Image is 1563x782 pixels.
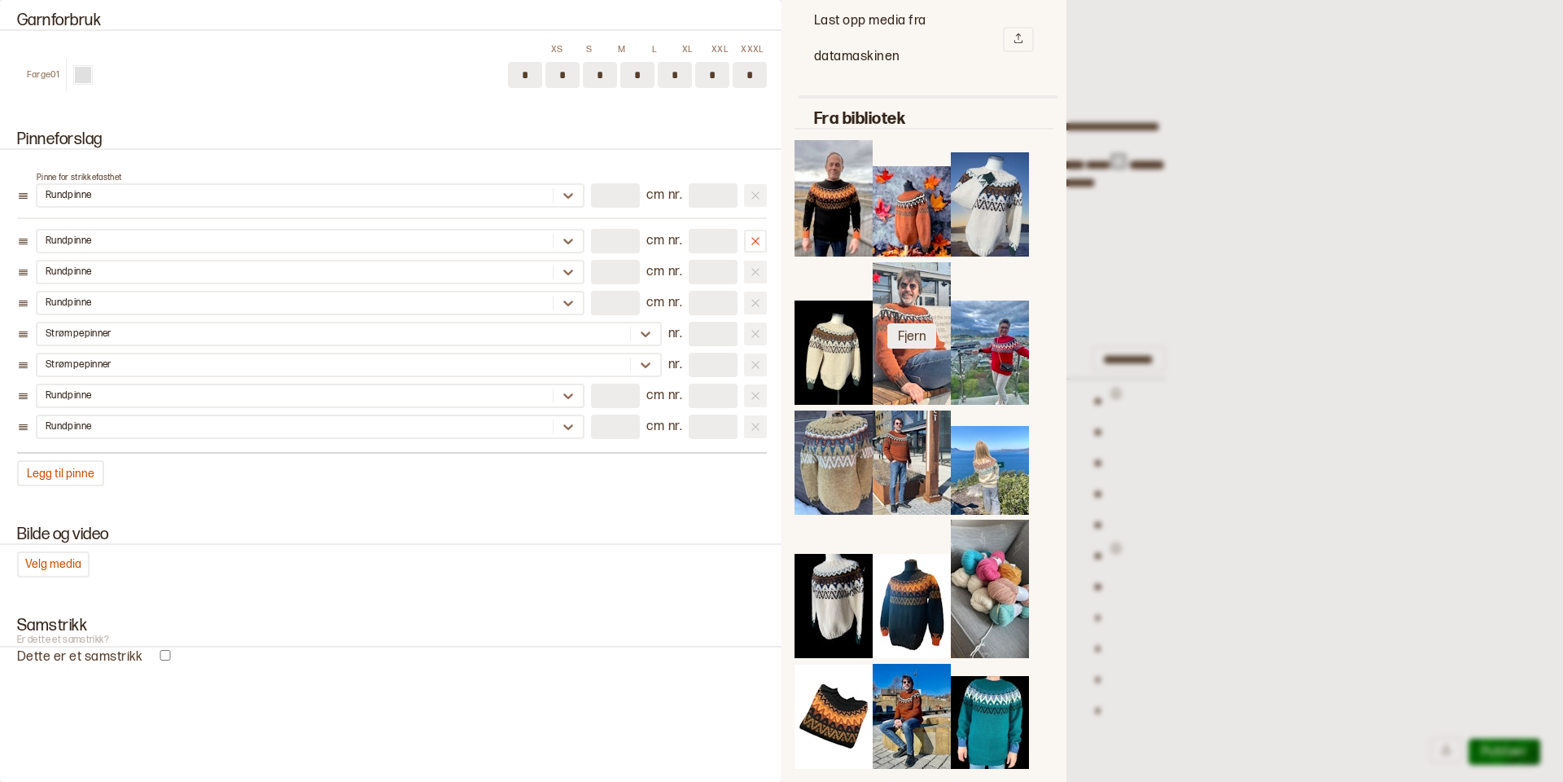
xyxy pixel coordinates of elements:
[17,183,767,208] div: Rundpinnecmnr.
[951,676,1029,769] img: ee81db86-aabe-4f7b-ad69-3da06e12775c
[17,322,767,346] div: Strømpepinnernr.
[46,297,91,310] div: Rundpinne
[795,411,873,515] img: 734ada98-d1e6-42c7-b042-0c3c19ab5f41
[17,229,767,253] div: Rundpinnecmnr.
[17,353,767,377] div: Strømpepinnernr.
[668,295,682,312] span: nr.
[668,388,682,405] span: nr.
[17,460,104,486] button: Legg til pinne
[646,187,664,204] span: cm
[668,357,682,374] span: nr.
[795,554,873,658] img: b24be65c-b303-423a-b3e9-b23cb72bbc7e
[672,44,702,55] div: XL
[646,233,664,250] span: cm
[17,260,767,284] div: Rundpinnecmnr.
[17,384,767,408] div: Rundpinnecmnr.
[46,328,112,341] div: Strømpepinner
[951,520,1029,658] img: db974f7c-8a2b-4692-8813-d2175778fbb6
[744,384,767,407] button: Needle is in pattern
[887,323,936,349] button: Fjern
[951,152,1029,257] img: 23de9a2b-2bdd-457a-bb33-8c0ef8ddb1ba
[646,419,664,436] span: cm
[873,411,951,515] img: 77332b36-b400-429d-b166-8e7b3496a782
[640,44,669,55] div: L
[744,354,767,376] button: Needle is in pattern
[873,554,951,658] img: d853e474-afef-4cb7-a29c-d246d6384396
[607,44,637,55] div: M
[668,326,682,343] span: nr.
[873,262,951,405] img: 4212ff08-3c2d-4c0b-8ccc-c5925e8b63f5
[705,44,734,55] div: XXL
[46,266,91,279] div: Rundpinne
[17,415,767,439] div: Rundpinnecmnr.
[795,140,873,257] img: 0453c0de-8e10-46b2-bd3b-12ee8daab812
[873,166,951,257] img: 050ebe18-da2c-40d1-aa86-bcca8a656ec8
[814,3,1003,75] h2: Last opp media fra datamaskinen
[17,649,142,665] label: Dette er et samstrikk
[738,44,767,55] div: XXXL
[668,419,682,436] span: nr.
[744,184,767,207] button: Needle is in pattern
[744,415,767,438] button: Needle is in pattern
[17,69,66,81] div: Farge 01
[795,665,873,769] img: e10a71c0-b6c1-4113-b0c9-8504105aed13
[873,664,951,769] img: e8bb6969-9ed5-4178-817a-f6773e6eb1b4
[575,44,604,55] div: S
[46,235,91,248] div: Rundpinne
[46,421,91,434] div: Rundpinne
[744,292,767,314] button: Needle is in pattern
[17,291,767,315] div: Rundpinnecmnr.
[668,187,682,204] span: nr.
[795,301,873,405] img: 2c1cc1d2-08df-4dda-b921-df81d6e6029a
[542,44,571,55] div: XS
[744,323,767,345] button: Needle is in pattern
[795,110,1053,130] h1: Fra bibliotek
[951,426,1029,515] img: 80cd304d-c7f2-4d34-bf19-61aadf029704
[46,190,91,203] div: Rundpinne
[46,359,112,372] div: Strømpepinner
[37,173,767,183] p: Pinne for strikkefasthet
[668,233,682,250] span: nr.
[46,390,91,403] div: Rundpinne
[646,388,664,405] span: cm
[646,295,664,312] span: cm
[17,551,90,578] button: Velg media
[744,261,767,283] button: Needle is in pattern
[668,264,682,281] span: nr.
[646,264,664,281] span: cm
[951,301,1029,405] img: 5bfcebad-3c59-4896-8f8b-15978ef2326d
